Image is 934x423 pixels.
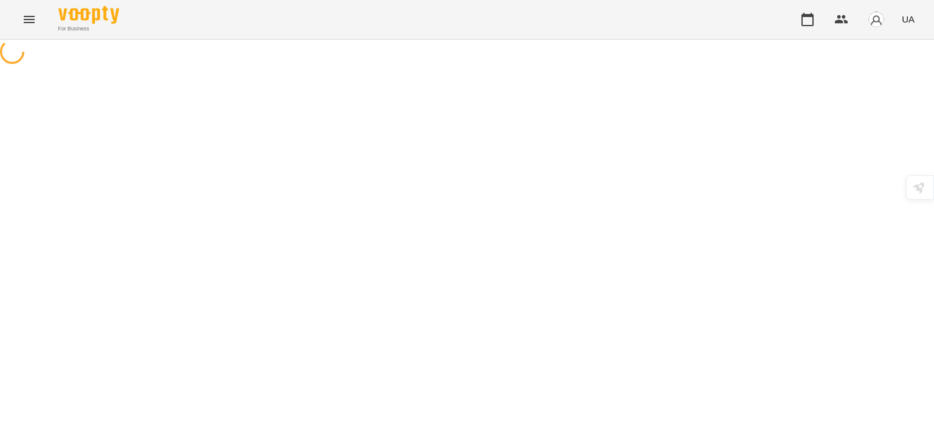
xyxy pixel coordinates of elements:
span: UA [902,13,915,26]
button: Menu [15,5,44,34]
img: Voopty Logo [58,6,119,24]
button: UA [897,8,919,30]
span: For Business [58,25,119,33]
img: avatar_s.png [868,11,885,28]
